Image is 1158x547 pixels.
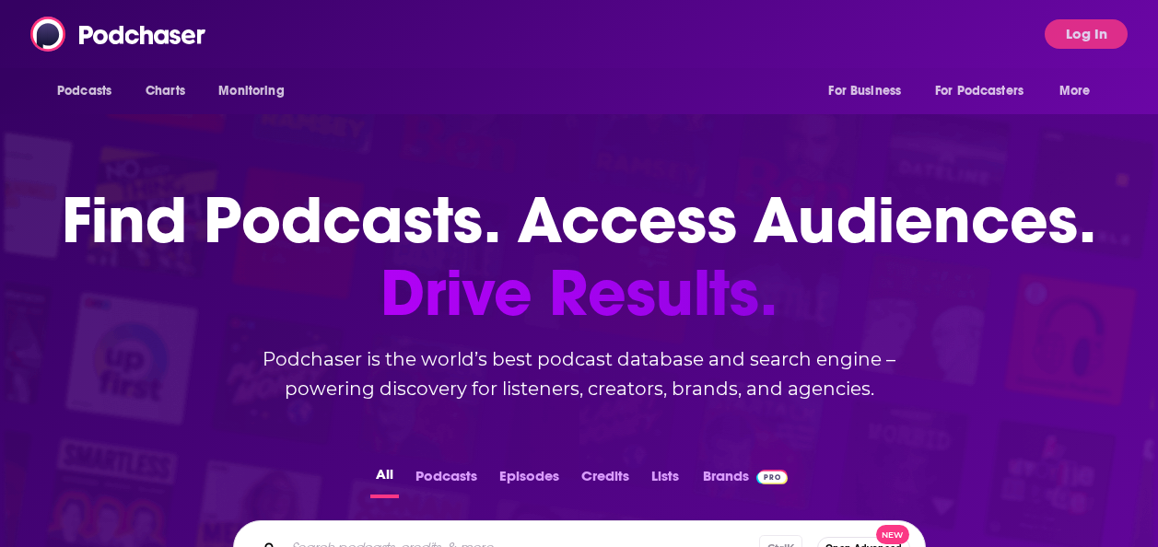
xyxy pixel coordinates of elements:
span: Charts [146,78,185,104]
span: For Podcasters [935,78,1023,104]
span: New [876,525,909,544]
button: Lists [646,462,684,498]
button: open menu [815,74,924,109]
a: BrandsPodchaser Pro [703,462,789,498]
a: Charts [134,74,196,109]
button: open menu [1047,74,1114,109]
span: Drive Results. [62,257,1096,330]
button: open menu [44,74,135,109]
img: Podchaser Pro [756,470,789,484]
h2: Podchaser is the world’s best podcast database and search engine – powering discovery for listene... [211,344,948,403]
span: Podcasts [57,78,111,104]
button: Log In [1045,19,1128,49]
h1: Find Podcasts. Access Audiences. [62,184,1096,330]
span: Monitoring [218,78,284,104]
button: open menu [205,74,308,109]
button: Podcasts [410,462,483,498]
img: Podchaser - Follow, Share and Rate Podcasts [30,17,207,52]
button: Credits [576,462,635,498]
button: All [370,462,399,498]
button: Episodes [494,462,565,498]
span: For Business [828,78,901,104]
button: open menu [923,74,1050,109]
span: More [1059,78,1091,104]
